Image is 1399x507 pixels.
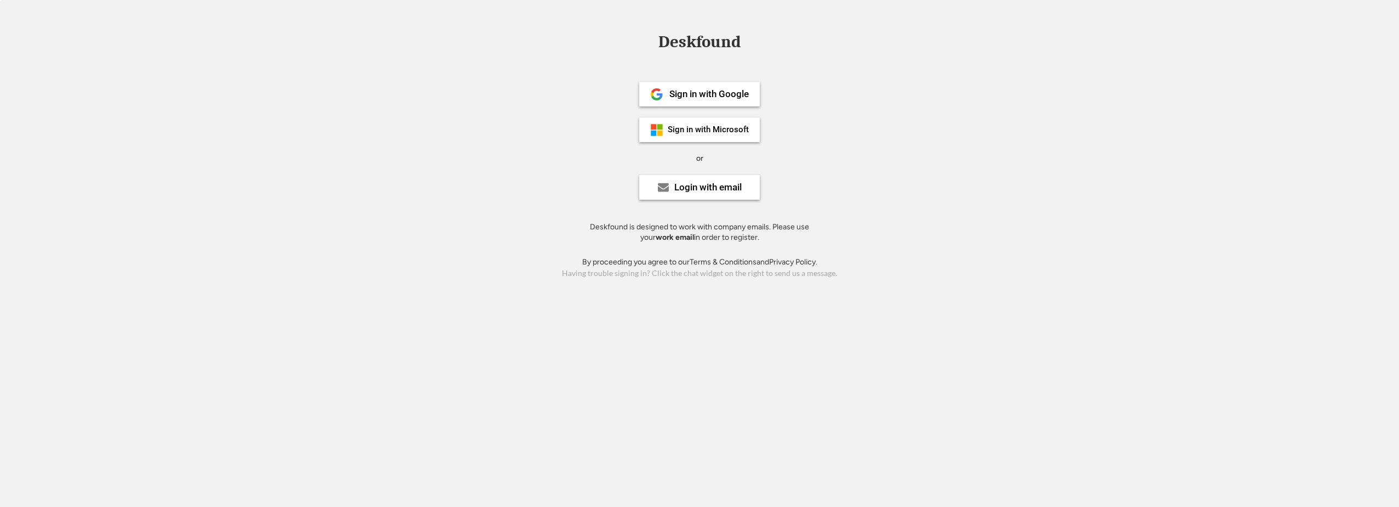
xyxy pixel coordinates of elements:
[674,183,742,192] div: Login with email
[653,33,746,50] div: Deskfound
[696,153,703,164] div: or
[668,126,749,134] div: Sign in with Microsoft
[690,257,757,267] a: Terms & Conditions
[650,123,663,137] img: ms-symbollockup_mssymbol_19.png
[669,89,749,99] div: Sign in with Google
[576,222,823,243] div: Deskfound is designed to work with company emails. Please use your in order to register.
[769,257,817,267] a: Privacy Policy.
[582,257,817,268] div: By proceeding you agree to our and
[656,233,694,242] strong: work email
[650,88,663,101] img: 1024px-Google__G__Logo.svg.png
